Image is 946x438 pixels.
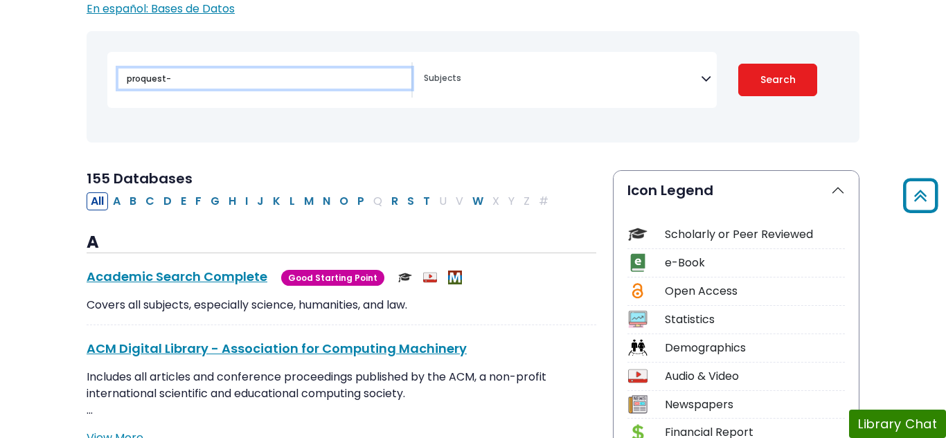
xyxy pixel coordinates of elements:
[87,169,193,188] span: 155 Databases
[665,283,845,300] div: Open Access
[87,192,108,210] button: All
[269,192,285,210] button: Filter Results K
[177,192,190,210] button: Filter Results E
[665,368,845,385] div: Audio & Video
[387,192,402,210] button: Filter Results R
[448,271,462,284] img: MeL (Michigan electronic Library)
[285,192,299,210] button: Filter Results L
[87,268,267,285] a: Academic Search Complete
[614,171,859,210] button: Icon Legend
[191,192,206,210] button: Filter Results F
[87,297,596,313] p: Covers all subjects, especially science, humanities, and law.
[141,192,159,210] button: Filter Results C
[300,192,318,210] button: Filter Results M
[628,225,647,244] img: Icon Scholarly or Peer Reviewed
[125,192,141,210] button: Filter Results B
[87,340,467,357] a: ACM Digital Library - Association for Computing Machinery
[159,192,176,210] button: Filter Results D
[738,64,817,96] button: Submit for Search Results
[87,369,596,419] p: Includes all articles and conference proceedings published by the ACM, a non-profit international...
[87,1,235,17] a: En español: Bases de Datos
[87,232,596,253] h3: A
[424,74,701,85] textarea: Search
[109,192,125,210] button: Filter Results A
[629,282,646,300] img: Icon Open Access
[665,226,845,243] div: Scholarly or Peer Reviewed
[87,192,554,208] div: Alpha-list to filter by first letter of database name
[419,192,434,210] button: Filter Results T
[206,192,224,210] button: Filter Results G
[281,270,384,286] span: Good Starting Point
[628,395,647,414] img: Icon Newspapers
[423,271,437,284] img: Audio & Video
[335,192,352,210] button: Filter Results O
[628,310,647,329] img: Icon Statistics
[87,31,859,143] nav: Search filters
[241,192,252,210] button: Filter Results I
[665,311,845,328] div: Statistics
[224,192,240,210] button: Filter Results H
[253,192,268,210] button: Filter Results J
[398,271,412,284] img: Scholarly or Peer Reviewed
[403,192,418,210] button: Filter Results S
[118,69,411,89] input: Search database by title or keyword
[665,340,845,356] div: Demographics
[628,253,647,272] img: Icon e-Book
[665,255,845,271] div: e-Book
[468,192,488,210] button: Filter Results W
[628,338,647,357] img: Icon Demographics
[628,367,647,385] img: Icon Audio & Video
[353,192,368,210] button: Filter Results P
[319,192,334,210] button: Filter Results N
[849,410,946,438] button: Library Chat
[898,184,943,207] a: Back to Top
[665,396,845,413] div: Newspapers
